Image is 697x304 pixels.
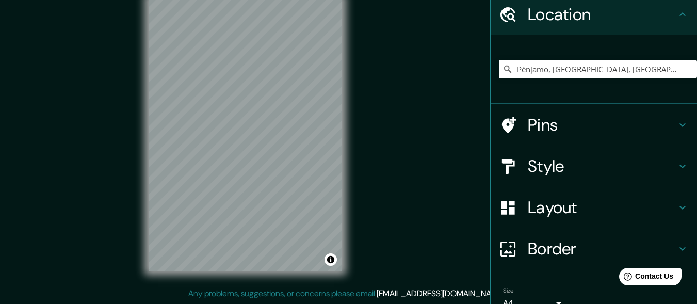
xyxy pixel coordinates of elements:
[491,228,697,269] div: Border
[528,115,676,135] h4: Pins
[491,146,697,187] div: Style
[491,104,697,146] div: Pins
[528,197,676,218] h4: Layout
[528,4,676,25] h4: Location
[188,287,506,300] p: Any problems, suggestions, or concerns please email .
[325,253,337,266] button: Toggle attribution
[528,156,676,177] h4: Style
[491,187,697,228] div: Layout
[605,264,686,293] iframe: Help widget launcher
[499,60,697,78] input: Pick your city or area
[503,286,514,295] label: Size
[528,238,676,259] h4: Border
[377,288,504,299] a: [EMAIL_ADDRESS][DOMAIN_NAME]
